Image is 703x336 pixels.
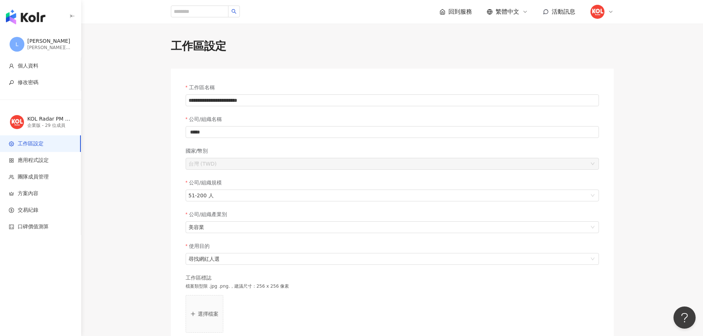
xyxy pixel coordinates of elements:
[190,311,196,317] span: plus
[186,283,289,290] p: 檔案類型限 .jpg .png.，建議尺寸：256 x 256 像素
[198,311,218,317] p: 選擇檔案
[18,62,38,70] span: 個人資料
[18,190,38,197] span: 方案內容
[189,190,596,201] span: 51-200 人
[186,295,223,333] button: plus選擇檔案
[15,40,18,48] span: L
[18,207,38,214] span: 交易紀錄
[186,147,213,155] label: 國家/幣別
[171,38,614,54] div: 工作區設定
[189,222,596,233] span: 美容業
[10,115,24,129] img: KOLRadar_logo.jpeg
[673,306,696,329] iframe: Help Scout Beacon - Open
[9,63,14,69] span: user
[27,122,72,129] div: 企業版 - 29 位成員
[18,223,49,231] span: 口碑價值測算
[9,224,14,229] span: calculator
[496,8,519,16] span: 繁體中文
[18,79,38,86] span: 修改密碼
[186,242,215,250] label: 使用目的
[186,83,220,91] label: 工作區名稱
[9,80,14,85] span: key
[186,274,289,282] p: 工作區標誌
[27,45,72,51] div: [PERSON_NAME][EMAIL_ADDRESS]
[189,158,596,169] span: 台灣 (TWD)
[18,140,44,148] span: 工作區設定
[27,38,72,45] div: [PERSON_NAME]
[189,253,596,264] span: 尋找網紅人選
[9,158,14,163] span: appstore
[231,9,237,14] span: search
[9,208,14,213] span: dollar
[6,10,45,24] img: logo
[590,5,604,19] img: KOLRadar_logo.jpeg
[186,115,227,123] label: 公司/組織名稱
[186,94,599,106] input: 工作區名稱
[186,210,232,218] label: 公司/組織產業別
[27,115,72,123] div: KOL Radar PM Demo - 吃到飽企業版
[448,8,472,16] span: 回到服務
[440,8,472,16] a: 回到服務
[18,157,49,164] span: 應用程式設定
[186,126,599,138] input: 公司/組織名稱
[186,179,227,187] label: 公司/組織規模
[552,8,575,15] span: 活動訊息
[18,173,49,181] span: 團隊成員管理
